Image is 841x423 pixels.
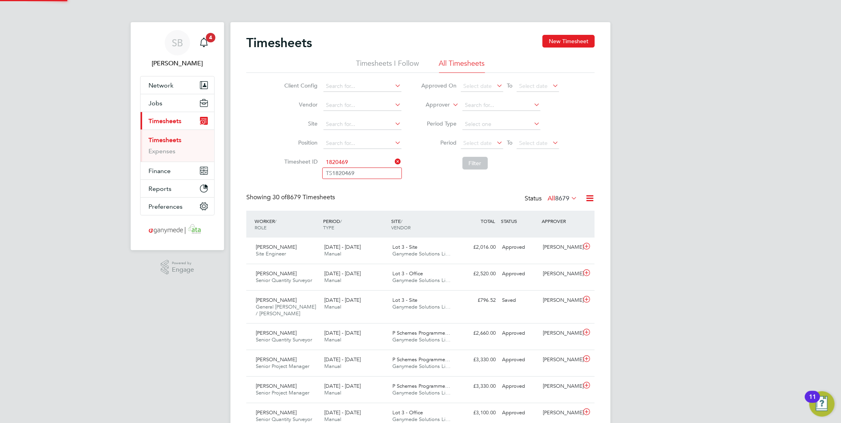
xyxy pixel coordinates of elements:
input: Search for... [323,157,401,168]
span: [PERSON_NAME] [256,383,297,389]
div: [PERSON_NAME] [540,406,581,419]
span: Powered by [172,260,194,267]
span: [DATE] - [DATE] [324,297,361,303]
div: Status [525,193,579,204]
span: VENDOR [392,224,411,231]
div: [PERSON_NAME] [540,267,581,280]
div: Saved [499,294,540,307]
span: / [401,218,403,224]
label: Period Type [421,120,457,127]
label: Client Config [282,82,318,89]
div: [PERSON_NAME] [540,294,581,307]
span: P Schemes Programme… [393,356,451,363]
span: Manual [324,389,341,396]
span: 8679 Timesheets [272,193,335,201]
input: Search for... [323,81,401,92]
button: Timesheets [141,112,214,130]
li: TS [323,168,401,179]
div: PERIOD [321,214,390,234]
span: P Schemes Programme… [393,383,451,389]
span: Ganymede Solutions Li… [393,363,451,370]
label: Position [282,139,318,146]
button: Finance [141,162,214,179]
a: Expenses [148,147,175,155]
span: 8679 [555,194,569,202]
span: Lot 3 - Office [393,270,423,277]
div: £3,330.00 [458,353,499,366]
div: Approved [499,327,540,340]
div: [PERSON_NAME] [540,327,581,340]
div: APPROVER [540,214,581,228]
span: TYPE [323,224,334,231]
span: [PERSON_NAME] [256,244,297,250]
div: Approved [499,241,540,254]
span: Manual [324,277,341,284]
div: Approved [499,267,540,280]
div: 11 [809,397,816,407]
div: Timesheets [141,130,214,162]
span: To [505,80,515,91]
span: Timesheets [148,117,181,125]
img: ganymedesolutions-logo-retina.png [147,223,209,236]
div: WORKER [253,214,321,234]
span: Lot 3 - Site [393,244,418,250]
button: Open Resource Center, 11 new notifications [809,391,835,417]
label: All [548,194,577,202]
div: Showing [246,193,337,202]
a: Timesheets [148,136,181,144]
div: £2,660.00 [458,327,499,340]
span: Samantha Briggs [140,59,215,68]
span: Ganymede Solutions Li… [393,277,451,284]
li: Timesheets I Follow [356,59,419,73]
span: Preferences [148,203,183,210]
span: Select date [464,82,492,90]
span: [DATE] - [DATE] [324,330,361,336]
span: Ganymede Solutions Li… [393,416,451,423]
input: Search for... [462,100,540,111]
div: [PERSON_NAME] [540,241,581,254]
li: All Timesheets [439,59,485,73]
input: Search for... [323,100,401,111]
button: Preferences [141,198,214,215]
span: ROLE [255,224,266,231]
label: Period [421,139,457,146]
span: 4 [206,33,215,42]
button: Jobs [141,94,214,112]
a: Go to home page [140,223,215,236]
span: Manual [324,250,341,257]
span: [DATE] - [DATE] [324,383,361,389]
span: Ganymede Solutions Li… [393,250,451,257]
span: Jobs [148,99,162,107]
span: Ganymede Solutions Li… [393,303,451,310]
span: Network [148,82,173,89]
button: Network [141,76,214,94]
span: Senior Quantity Surveyor [256,336,312,343]
span: General [PERSON_NAME] / [PERSON_NAME] [256,303,316,317]
span: Select date [519,139,548,147]
label: Site [282,120,318,127]
span: [PERSON_NAME] [256,356,297,363]
span: [DATE] - [DATE] [324,244,361,250]
span: Senior Project Manager [256,389,309,396]
button: Filter [462,157,488,170]
div: £2,520.00 [458,267,499,280]
span: [DATE] - [DATE] [324,270,361,277]
label: Vendor [282,101,318,108]
div: STATUS [499,214,540,228]
span: [PERSON_NAME] [256,297,297,303]
span: Ganymede Solutions Li… [393,336,451,343]
div: [PERSON_NAME] [540,353,581,366]
span: Manual [324,416,341,423]
button: Reports [141,180,214,197]
div: £3,330.00 [458,380,499,393]
span: Manual [324,336,341,343]
b: 1820469 [332,170,354,177]
span: Select date [464,139,492,147]
span: P Schemes Programme… [393,330,451,336]
span: Senior Project Manager [256,363,309,370]
span: [PERSON_NAME] [256,330,297,336]
a: 4 [196,30,212,55]
span: Manual [324,363,341,370]
a: SB[PERSON_NAME] [140,30,215,68]
div: £3,100.00 [458,406,499,419]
